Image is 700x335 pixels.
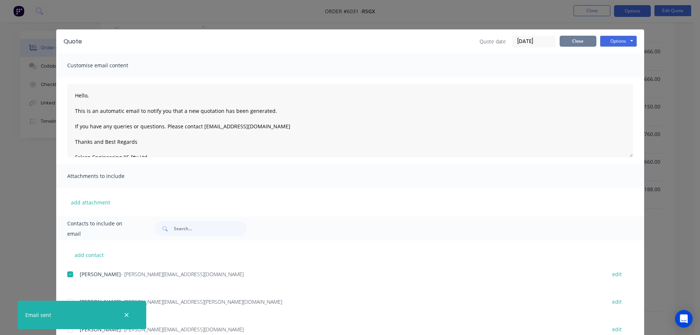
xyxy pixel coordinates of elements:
[80,271,121,278] span: [PERSON_NAME]
[67,84,633,157] textarea: Hello, This is an automatic email to notify you that a new quotation has been generated. If you h...
[64,37,82,46] div: Quote
[25,311,51,319] div: Email sent
[121,271,244,278] span: - [PERSON_NAME][EMAIL_ADDRESS][DOMAIN_NAME]
[608,297,626,307] button: edit
[80,298,121,305] span: [PERSON_NAME]
[675,310,693,328] div: Open Intercom Messenger
[121,298,282,305] span: - [PERSON_NAME][EMAIL_ADDRESS][PERSON_NAME][DOMAIN_NAME]
[67,171,148,181] span: Attachments to include
[67,197,114,208] button: add attachment
[480,38,506,45] span: Quote date
[560,36,596,47] button: Close
[121,326,244,333] span: - [PERSON_NAME][EMAIL_ADDRESS][DOMAIN_NAME]
[67,60,148,71] span: Customise email content
[67,249,111,260] button: add contact
[608,324,626,334] button: edit
[174,221,247,236] input: Search...
[600,36,637,47] button: Options
[608,269,626,279] button: edit
[67,218,137,239] span: Contacts to include on email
